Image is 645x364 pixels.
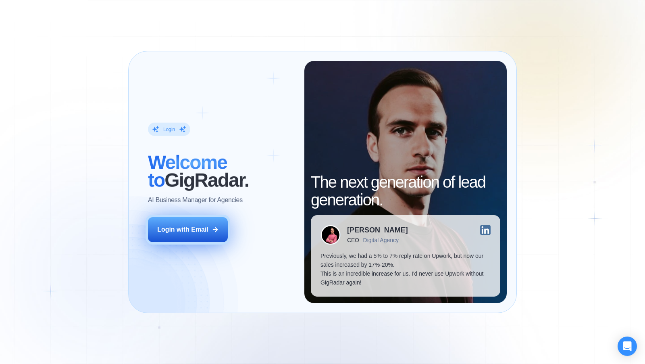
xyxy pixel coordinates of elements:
[347,237,359,243] div: CEO
[347,226,408,234] div: [PERSON_NAME]
[148,217,228,242] button: Login with Email
[320,251,490,287] p: Previously, we had a 5% to 7% reply rate on Upwork, but now our sales increased by 17%-20%. This ...
[163,126,175,132] div: Login
[148,151,227,190] span: Welcome to
[148,195,243,204] p: AI Business Manager for Agencies
[311,173,500,209] h2: The next generation of lead generation.
[363,237,399,243] div: Digital Agency
[148,153,295,189] h2: ‍ GigRadar.
[157,225,208,234] div: Login with Email
[618,337,637,356] div: Open Intercom Messenger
